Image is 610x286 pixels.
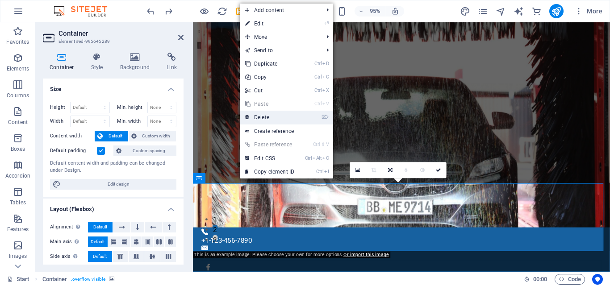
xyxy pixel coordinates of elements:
[240,138,300,151] a: Ctrl⇧VPaste reference
[531,6,542,17] button: commerce
[50,160,176,174] div: Default content width and padding can be changed under Design.
[160,53,184,71] h4: Link
[105,131,125,141] span: Default
[240,84,300,97] a: CtrlXCut
[574,7,602,16] span: More
[63,179,174,190] span: Edit design
[163,6,174,17] i: Redo: Move elements (Ctrl+Y, ⌘+Y)
[571,4,606,18] button: More
[551,6,561,17] i: Publish
[139,131,174,141] span: Custom width
[124,145,174,156] span: Custom spacing
[555,274,585,285] button: Code
[8,119,28,126] p: Content
[240,152,300,165] a: CtrlAltCEdit CSS
[326,141,329,147] i: V
[42,274,67,285] span: Click to select. Double-click to edit
[6,38,29,46] p: Favorites
[11,145,25,153] p: Boxes
[240,30,320,44] span: Move
[321,141,325,147] i: ⇧
[43,199,184,215] h4: Layout (Flexbox)
[240,44,320,57] a: Send to
[50,179,176,190] button: Edit design
[240,124,333,138] a: Create reference
[50,222,88,232] label: Alignment
[21,224,26,229] button: 3
[42,274,115,285] nav: breadcrumb
[496,6,506,17] button: navigator
[95,131,128,141] button: Default
[240,165,300,178] a: CtrlICopy element ID
[478,6,488,17] i: Pages (Ctrl+Alt+S)
[21,213,26,219] button: 2
[146,6,156,17] i: Undo: Delete elements (Ctrl+Z)
[9,253,27,260] p: Images
[366,162,382,178] a: Crop mode
[313,155,322,161] i: Alt
[58,37,166,46] h3: Element #ed-995645289
[324,169,329,174] i: I
[314,101,322,107] i: Ctrl
[145,6,156,17] button: undo
[50,145,97,156] label: Default padding
[322,101,329,107] i: V
[533,274,547,285] span: 00 00
[325,21,329,26] i: ⏎
[240,57,300,70] a: CtrlDDuplicate
[539,276,541,282] span: :
[240,17,300,30] a: ⏎Edit
[7,92,29,99] p: Columns
[93,222,107,232] span: Default
[109,277,114,282] i: This element contains a background
[240,70,300,84] a: CtrlCCopy
[524,274,547,285] h6: Session time
[113,145,176,156] button: Custom spacing
[163,6,174,17] button: redo
[93,251,107,262] span: Default
[192,252,391,258] div: This is an example image. Please choose your own for more options.
[7,274,29,285] a: Click to cancel selection. Double-click to open Pages
[88,236,108,247] button: Default
[478,6,489,17] button: pages
[217,6,227,17] button: reload
[549,4,564,18] button: publish
[514,6,524,17] button: text_generator
[460,6,471,17] button: design
[51,6,118,17] img: Editor Logo
[368,6,382,17] h6: 95%
[50,236,88,247] label: Main axis
[391,7,399,15] i: On resize automatically adjust zoom level to fit chosen device.
[322,114,329,120] i: ⌦
[398,162,414,178] a: Blur
[84,53,113,71] h4: Style
[559,274,581,285] span: Code
[322,155,329,161] i: C
[113,53,160,71] h4: Background
[350,162,366,178] a: Select files from the file manager, stock photos, or upload file(s)
[430,162,447,178] a: Confirm ( Ctrl ⏎ )
[314,61,322,66] i: Ctrl
[531,6,542,17] i: Commerce
[496,6,506,17] i: Navigator
[514,6,524,17] i: AI Writer
[343,252,389,257] a: Or import this image
[88,251,112,262] button: Default
[322,74,329,80] i: C
[50,131,95,141] label: Content width
[305,155,312,161] i: Ctrl
[7,65,29,72] p: Elements
[314,87,322,93] i: Ctrl
[314,74,322,80] i: Ctrl
[592,274,603,285] button: Usercentrics
[10,199,26,206] p: Tables
[91,236,104,247] span: Default
[382,162,398,178] a: Change orientation
[117,119,147,124] label: Min. width
[240,111,300,124] a: ⌦Delete
[322,61,329,66] i: D
[240,97,300,111] a: CtrlVPaste
[21,203,26,208] button: 1
[414,162,430,178] a: Greyscale
[50,119,70,124] label: Width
